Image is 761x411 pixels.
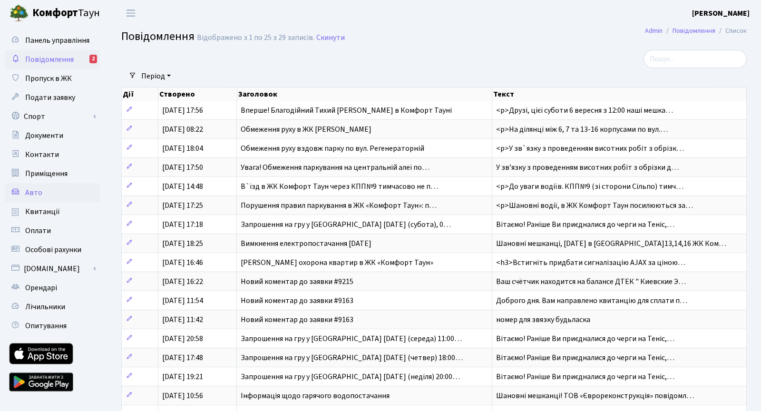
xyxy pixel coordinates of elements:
[241,162,429,173] span: Увага! Обмеження паркування на центральній алеї по…
[496,124,668,135] span: <p>На ділянці між 6, 7 та 13-16 корпусами по вул.…
[631,21,761,41] nav: breadcrumb
[496,162,679,173] span: У звʼязку з проведенням висотних робіт з обрізки д…
[25,54,74,65] span: Повідомлення
[25,149,59,160] span: Контакти
[137,68,175,84] a: Період
[5,50,100,69] a: Повідомлення2
[496,200,693,211] span: <p>Шановні водії, в ЖК Комфорт Таун посилюються за…
[496,257,685,268] span: <h3>Встигніть придбати сигналізацію AJAX за ціною…
[5,259,100,278] a: [DOMAIN_NAME]
[241,181,438,192] span: В`їзд в ЖК Комфорт Таун через КПП№9 тимчасово не п…
[25,321,67,331] span: Опитування
[241,143,424,154] span: Обмеження руху вздовж парку по вул. Регенераторній
[162,295,203,306] span: [DATE] 11:54
[241,257,433,268] span: [PERSON_NAME] охорона квартир в ЖК «Комфорт Таун»
[158,88,237,101] th: Створено
[32,5,100,21] span: Таун
[25,73,72,84] span: Пропуск в ЖК
[645,26,663,36] a: Admin
[241,105,452,116] span: Вперше! Благодійний Тихий [PERSON_NAME] в Комфорт Тауні
[5,221,100,240] a: Оплати
[162,276,203,287] span: [DATE] 16:22
[162,391,203,401] span: [DATE] 10:56
[162,352,203,363] span: [DATE] 17:48
[89,55,97,63] div: 2
[197,33,314,42] div: Відображено з 1 по 25 з 29 записів.
[5,316,100,335] a: Опитування
[162,257,203,268] span: [DATE] 16:46
[241,295,353,306] span: Новий коментар до заявки #9163
[162,162,203,173] span: [DATE] 17:50
[715,26,747,36] li: Список
[122,88,158,101] th: Дії
[5,297,100,316] a: Лічильники
[32,5,78,20] b: Комфорт
[5,31,100,50] a: Панель управління
[162,333,203,344] span: [DATE] 20:58
[237,88,492,101] th: Заголовок
[496,181,683,192] span: <p>До уваги водіїв. КПП№9 (зі сторони Сільпо) тимч…
[496,391,694,401] span: Шановні мешканці! ТОВ «Єврореконструкція» повідомл…
[5,183,100,202] a: Авто
[496,295,687,306] span: Доброго дня. Вам направлено квитанцію для сплати п…
[241,219,451,230] span: Запрошення на гру у [GEOGRAPHIC_DATA] [DATE] (субота), 0…
[162,143,203,154] span: [DATE] 18:04
[25,187,42,198] span: Авто
[241,314,353,325] span: Новий коментар до заявки #9163
[241,391,390,401] span: Інформація щодо гарячого водопостачання
[496,105,673,116] span: <p>Друзі, цієї суботи 6 вересня з 12:00 наші мешка…
[5,278,100,297] a: Орендарі
[492,88,747,101] th: Текст
[241,238,371,249] span: Вимкнення електропостачання [DATE]
[644,50,747,68] input: Пошук...
[496,143,684,154] span: <p>У зв`язку з проведенням висотних робіт з обрізк…
[5,240,100,259] a: Особові рахунки
[5,202,100,221] a: Квитанції
[10,4,29,23] img: logo.png
[692,8,750,19] a: [PERSON_NAME]
[496,219,674,230] span: Вітаємо! Раніше Ви приєдналися до черги на Теніс,…
[496,352,674,363] span: Вітаємо! Раніше Ви приєдналися до черги на Теніс,…
[496,276,686,287] span: Ваш счётчик находится на балансе ДТЕК " Киевские Э…
[241,124,371,135] span: Обмеження руху в ЖК [PERSON_NAME]
[5,88,100,107] a: Подати заявку
[25,283,57,293] span: Орендарі
[25,130,63,141] span: Документи
[241,276,353,287] span: Новий коментар до заявки #9215
[119,5,143,21] button: Переключити навігацію
[25,225,51,236] span: Оплати
[241,372,460,382] span: Запрошення на гру у [GEOGRAPHIC_DATA] [DATE] (неділя) 20:00…
[162,181,203,192] span: [DATE] 14:48
[162,219,203,230] span: [DATE] 17:18
[25,302,65,312] span: Лічильники
[241,352,463,363] span: Запрошення на гру у [GEOGRAPHIC_DATA] [DATE] (четвер) 18:00…
[241,200,437,211] span: Порушення правил паркування в ЖК «Комфорт Таун»: п…
[496,238,726,249] span: Шановні мешканці, [DATE] в [GEOGRAPHIC_DATA]13,14,16 ЖК Ком…
[316,33,345,42] a: Скинути
[5,164,100,183] a: Приміщення
[5,145,100,164] a: Контакти
[673,26,715,36] a: Повідомлення
[241,333,462,344] span: Запрошення на гру у [GEOGRAPHIC_DATA] [DATE] (середа) 11:00…
[5,69,100,88] a: Пропуск в ЖК
[5,107,100,126] a: Спорт
[496,333,674,344] span: Вітаємо! Раніше Ви приєдналися до черги на Теніс,…
[162,200,203,211] span: [DATE] 17:25
[25,206,60,217] span: Квитанції
[162,314,203,325] span: [DATE] 11:42
[25,168,68,179] span: Приміщення
[162,124,203,135] span: [DATE] 08:22
[25,245,81,255] span: Особові рахунки
[496,372,674,382] span: Вітаємо! Раніше Ви приєдналися до черги на Теніс,…
[162,372,203,382] span: [DATE] 19:21
[496,314,590,325] span: номер для звязку будьласка
[121,28,195,45] span: Повідомлення
[162,238,203,249] span: [DATE] 18:25
[5,126,100,145] a: Документи
[25,35,89,46] span: Панель управління
[162,105,203,116] span: [DATE] 17:56
[25,92,75,103] span: Подати заявку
